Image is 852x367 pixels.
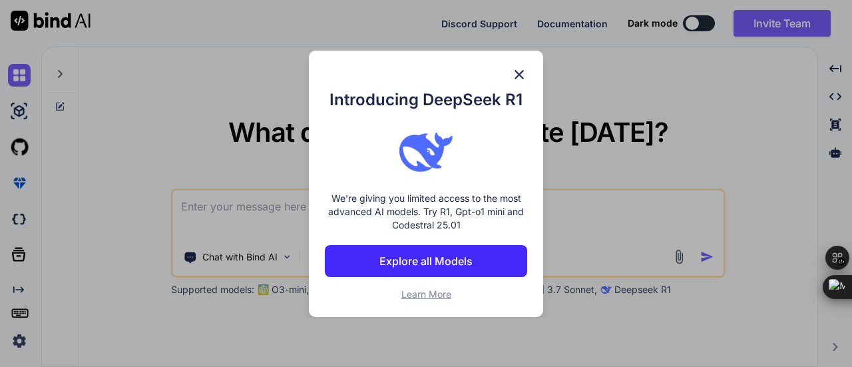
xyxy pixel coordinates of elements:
button: Explore all Models [325,245,527,277]
img: close [511,67,527,83]
p: Explore all Models [379,253,473,269]
h1: Introducing DeepSeek R1 [325,88,527,112]
p: We're giving you limited access to the most advanced AI models. Try R1, Gpt-o1 mini and Codestral... [325,192,527,232]
img: bind logo [399,125,453,179]
span: Learn More [401,288,451,300]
